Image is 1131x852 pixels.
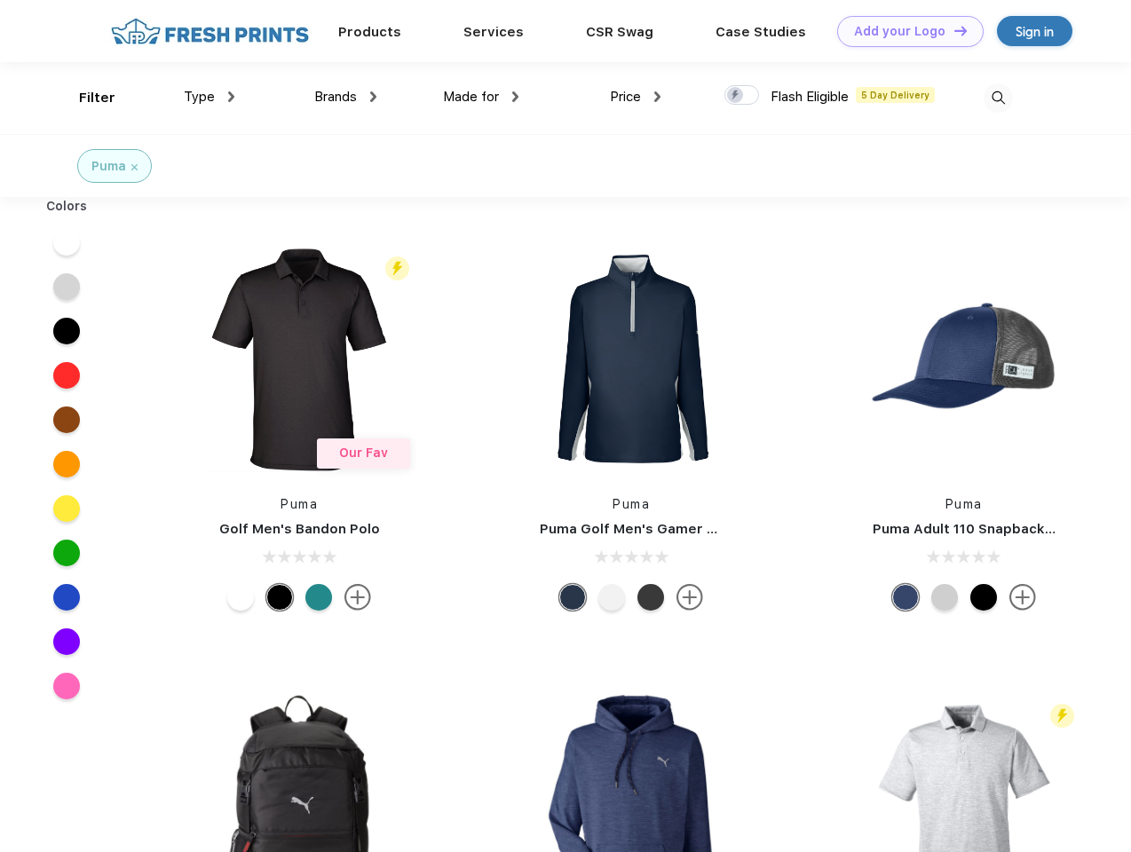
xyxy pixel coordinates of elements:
[997,16,1072,46] a: Sign in
[637,584,664,611] div: Puma Black
[338,24,401,40] a: Products
[314,89,357,105] span: Brands
[266,584,293,611] div: Puma Black
[33,197,101,216] div: Colors
[512,91,518,102] img: dropdown.png
[305,584,332,611] div: Green Lagoon
[1016,21,1054,42] div: Sign in
[598,584,625,611] div: Bright White
[1050,704,1074,728] img: flash_active_toggle.svg
[954,26,967,35] img: DT
[931,584,958,611] div: Quarry Brt Whit
[443,89,499,105] span: Made for
[385,256,409,280] img: flash_active_toggle.svg
[91,157,126,176] div: Puma
[463,24,524,40] a: Services
[854,24,945,39] div: Add your Logo
[892,584,919,611] div: Peacoat with Qut Shd
[613,497,650,511] a: Puma
[771,89,849,105] span: Flash Eligible
[184,89,215,105] span: Type
[610,89,641,105] span: Price
[856,87,935,103] span: 5 Day Delivery
[1009,584,1036,611] img: more.svg
[131,164,138,170] img: filter_cancel.svg
[945,497,983,511] a: Puma
[79,88,115,108] div: Filter
[846,241,1082,477] img: func=resize&h=266
[344,584,371,611] img: more.svg
[654,91,660,102] img: dropdown.png
[586,24,653,40] a: CSR Swag
[676,584,703,611] img: more.svg
[370,91,376,102] img: dropdown.png
[227,584,254,611] div: Bright White
[540,521,820,537] a: Puma Golf Men's Gamer Golf Quarter-Zip
[513,241,749,477] img: func=resize&h=266
[559,584,586,611] div: Navy Blazer
[984,83,1013,113] img: desktop_search.svg
[228,91,234,102] img: dropdown.png
[970,584,997,611] div: Pma Blk Pma Blk
[281,497,318,511] a: Puma
[181,241,417,477] img: func=resize&h=266
[219,521,380,537] a: Golf Men's Bandon Polo
[339,446,388,460] span: Our Fav
[106,16,314,47] img: fo%20logo%202.webp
